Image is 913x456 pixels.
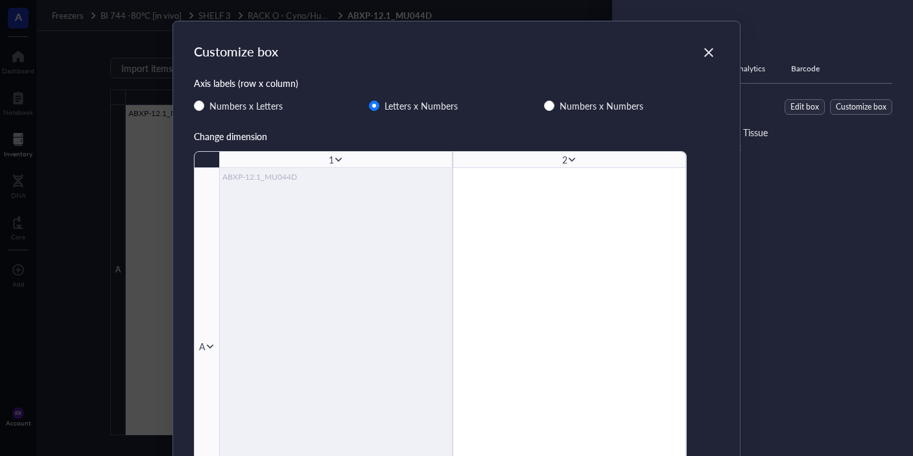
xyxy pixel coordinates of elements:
[379,98,463,114] span: Letters x Numbers
[204,98,288,114] span: Numbers x Letters
[194,42,278,60] div: Customize box
[194,76,719,90] div: Axis labels (row x column)
[562,152,567,167] div: 2
[554,98,648,114] span: Numbers x Numbers
[222,171,449,184] div: ABXP-12.1_MU044D
[329,152,334,167] div: 1
[698,45,719,60] span: Close
[698,42,719,63] button: Close
[199,339,205,354] div: A
[194,129,719,143] div: Change dimension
